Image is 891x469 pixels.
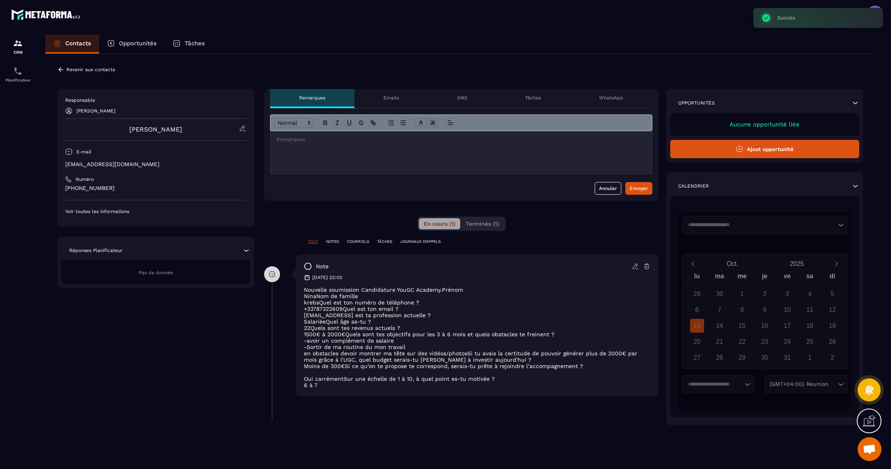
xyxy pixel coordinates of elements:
p: +33787322609Quel est ton email ? [304,306,650,312]
a: formationformationCRM [2,33,34,60]
p: [EMAIL_ADDRESS][DOMAIN_NAME] [65,161,246,168]
p: [PHONE_NUMBER] [65,184,246,192]
button: Ajout opportunité [670,140,859,158]
p: Voir toutes les informations [65,208,246,215]
p: E-mail [76,149,91,155]
p: note [316,263,329,270]
span: En cours (1) [424,221,455,227]
a: Opportunités [99,35,165,54]
img: formation [13,39,23,48]
p: NOTES [326,239,339,244]
button: Envoyer [625,182,652,195]
p: SMS [457,95,467,101]
p: Numéro [76,176,94,182]
p: Remarques [299,95,325,101]
p: [EMAIL_ADDRESS] est ta profession actuelle ? [304,312,650,318]
p: 1500€ à 2000€Quels sont tes objectifs pour les 3 à 6 mois et quels obstacles te freinent ? [304,331,650,337]
p: 6 à 7 [304,382,650,388]
p: Aucune opportunité liée [678,121,851,128]
p: Nouvelle soumission Candidature YouGC Academy.Prénom [304,287,650,293]
p: [DATE] 22:03 [312,274,342,281]
p: CRM [2,50,34,54]
p: Responsable [65,97,246,103]
p: COURRIELS [347,239,369,244]
p: Moins de 300€Si ce qu’on te propose te correspond, serais-tu prête à rejoindre l’accompagnement ? [304,363,650,369]
p: SalariéeQuel âge as-tu ? [304,318,650,325]
p: TÂCHES [377,239,392,244]
p: Revenir aux contacts [66,67,115,72]
a: schedulerschedulerPlanificateur [2,60,34,88]
a: Contacts [45,35,99,54]
p: NinaNom de famille [304,293,650,299]
p: Contacts [65,40,91,47]
p: krebsQuel est ton numéro de téléphone ? [304,299,650,306]
span: Terminés (1) [466,221,499,227]
p: Réponses Planificateur [69,247,123,254]
img: logo [11,7,83,22]
p: Emails [383,95,399,101]
span: Pas de donnée [139,270,173,275]
p: WhatsApp [599,95,623,101]
button: En cours (1) [419,218,460,229]
p: Calendrier [678,183,709,189]
p: -avoir un complément de salaire [304,337,650,344]
p: Planificateur [2,78,34,82]
div: Ouvrir le chat [858,437,881,461]
a: [PERSON_NAME] [129,126,182,133]
p: 22Quels sont tes revenus actuels ? [304,325,650,331]
p: [PERSON_NAME] [76,108,115,114]
p: Opportunités [678,100,715,106]
a: Tâches [165,35,213,54]
p: Oui carrémentSur une échelle de 1 à 10, à quel point es-tu motivée ? [304,376,650,382]
p: Tâches [185,40,205,47]
p: -Sortir de ma routine du mon travail [304,344,650,350]
img: scheduler [13,66,23,76]
div: Envoyer [630,184,648,192]
p: JOURNAUX D'APPELS [400,239,441,244]
button: Annuler [595,182,621,195]
p: Opportunités [119,40,157,47]
button: Terminés (1) [461,218,504,229]
p: TOUT [308,239,318,244]
p: Tâches [525,95,541,101]
p: en obstacles devoir montrer ma tête sur des vidéos/photosSi tu avais la certitude de pouvoir géné... [304,350,650,363]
